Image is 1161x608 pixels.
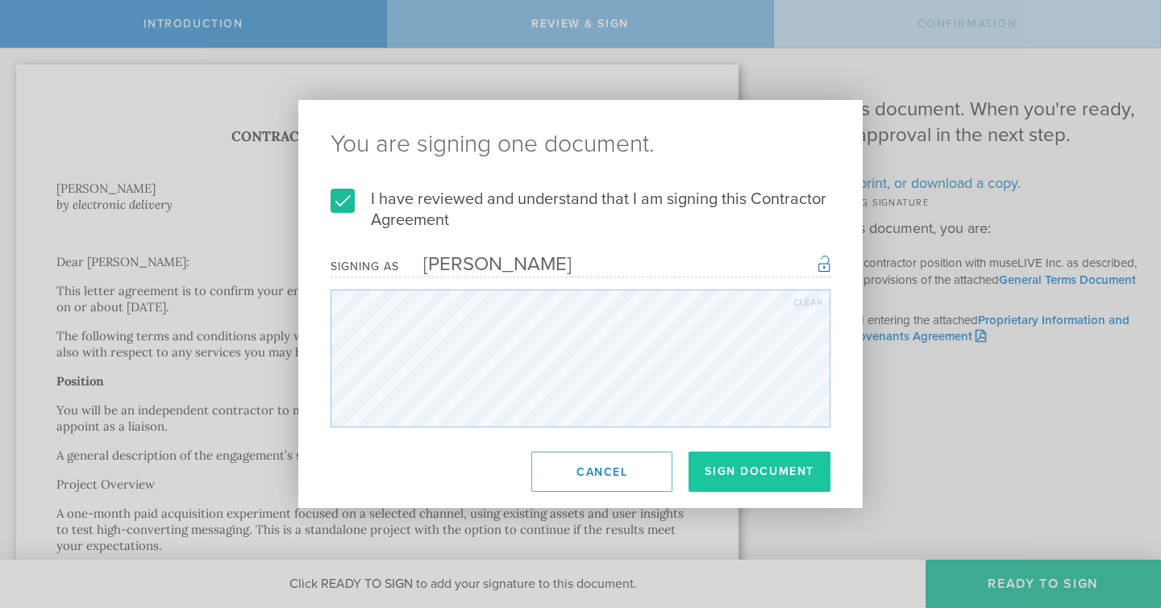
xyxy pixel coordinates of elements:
ng-pluralize: You are signing one document. [331,132,830,156]
label: I have reviewed and understand that I am signing this Contractor Agreement [331,189,830,231]
div: Signing as [331,260,399,273]
button: Cancel [531,452,672,492]
button: Sign Document [689,452,830,492]
div: [PERSON_NAME] [399,252,572,276]
iframe: Chat Widget [1080,482,1161,560]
